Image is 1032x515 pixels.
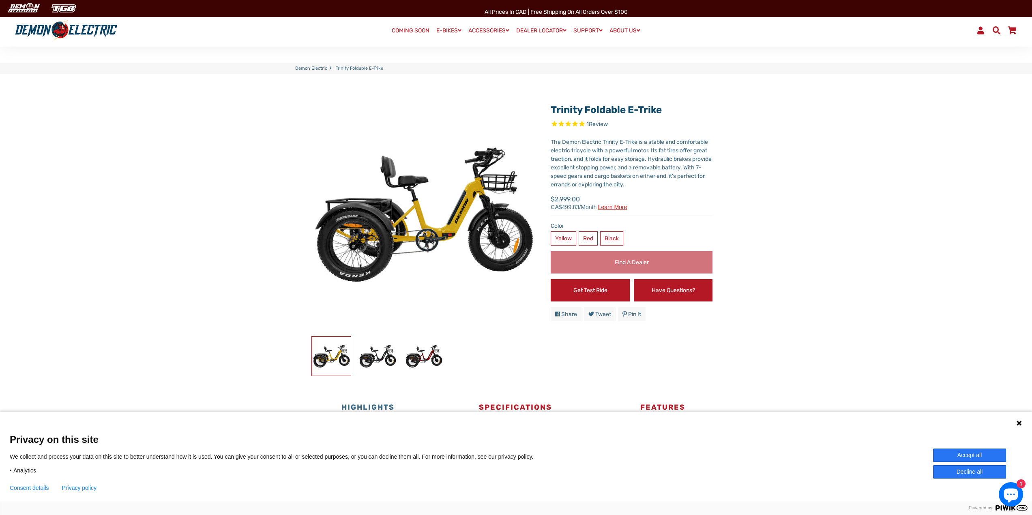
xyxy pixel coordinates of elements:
img: TGB Canada [47,2,80,15]
label: Yellow [551,231,576,246]
span: Trinity Foldable E-Trike [336,65,383,72]
span: Pin it [628,311,641,318]
a: SUPPORT [571,25,605,36]
a: Privacy policy [62,485,97,491]
a: Get Test Ride [551,279,630,301]
span: Analytics [13,467,36,474]
span: Review [589,121,608,128]
a: ABOUT US [607,25,643,36]
a: ACCESSORIES [466,25,512,36]
a: Find a Dealer [551,251,712,274]
span: All Prices in CAD | Free shipping on all orders over $100 [485,9,628,15]
button: Highlights [294,396,442,421]
a: E-BIKES [433,25,464,36]
label: Black [600,231,623,246]
span: Share [561,311,577,318]
a: COMING SOON [389,25,432,36]
a: DEALER LOCATOR [513,25,569,36]
label: Red [579,231,598,246]
span: Tweet [595,311,611,318]
a: Demon Electric [295,65,327,72]
img: Trinity Foldable E-Trike [404,337,443,376]
div: The Demon Electric Trinity E-Trike is a stable and comfortable electric tricycle with a powerful ... [551,138,712,189]
inbox-online-store-chat: Shopify online store chat [996,482,1026,509]
button: Features [589,396,736,421]
a: Trinity Foldable E-Trike [551,104,662,115]
span: $2,999.00 [551,194,627,210]
span: 1 reviews [586,121,608,128]
label: Color [551,222,712,230]
button: Specifications [442,396,589,421]
p: We collect and process your data on this site to better understand how it is used. You can give y... [10,453,545,460]
span: Rated 5.0 out of 5 stars 1 reviews [551,120,712,129]
a: Have Questions? [634,279,713,301]
img: Trinity Foldable E-Trike [312,337,351,376]
button: Decline all [933,465,1006,479]
span: Privacy on this site [10,434,1022,445]
button: Consent details [10,485,49,491]
img: Trinity Foldable E-Trike [358,337,397,376]
img: Demon Electric logo [12,20,120,41]
span: Powered by [965,505,996,511]
button: Accept all [933,449,1006,462]
img: Demon Electric [4,2,43,15]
